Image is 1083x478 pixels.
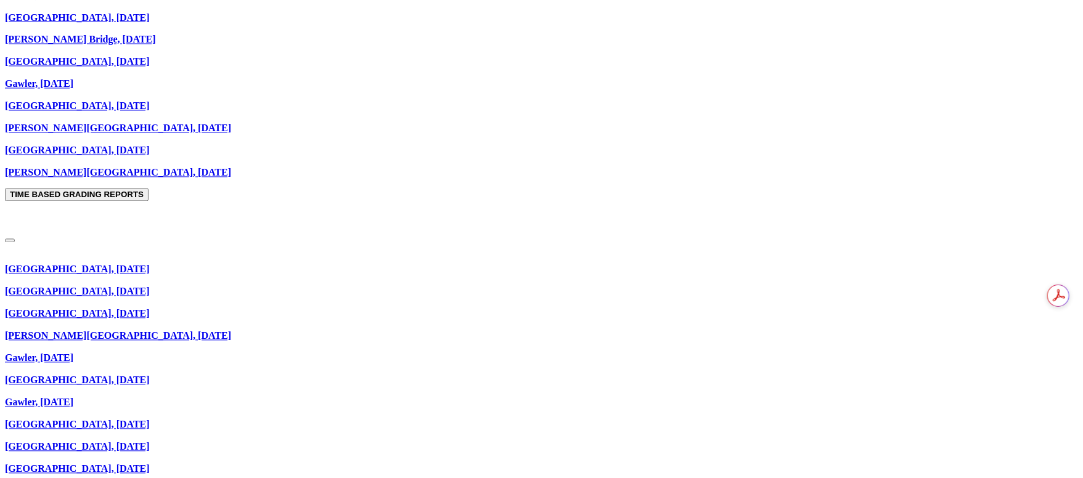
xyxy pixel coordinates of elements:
a: [GEOGRAPHIC_DATA], [DATE] [5,101,150,111]
a: Gawler, [DATE] [5,397,73,408]
a: [GEOGRAPHIC_DATA], [DATE] [5,264,150,275]
a: Gawler, [DATE] [5,353,73,363]
a: [GEOGRAPHIC_DATA], [DATE] [5,464,150,474]
a: [GEOGRAPHIC_DATA], [DATE] [5,309,150,319]
a: [PERSON_NAME][GEOGRAPHIC_DATA], [DATE] [5,168,231,178]
strong: TIME BASED GRADING REPORTS [10,190,144,200]
a: Gawler, [DATE] [5,79,73,89]
a: [GEOGRAPHIC_DATA], [DATE] [5,12,150,23]
a: [GEOGRAPHIC_DATA], [DATE] [5,442,150,452]
a: [GEOGRAPHIC_DATA], [DATE] [5,286,150,297]
a: [GEOGRAPHIC_DATA], [DATE] [5,375,150,386]
a: [GEOGRAPHIC_DATA], [DATE] [5,57,150,67]
a: [PERSON_NAME] Bridge, [DATE] [5,34,156,45]
a: [PERSON_NAME][GEOGRAPHIC_DATA], [DATE] [5,331,231,341]
button: TIME BASED GRADING REPORTS [5,188,149,201]
a: [PERSON_NAME][GEOGRAPHIC_DATA], [DATE] [5,123,231,134]
a: [GEOGRAPHIC_DATA], [DATE] [5,145,150,156]
a: [GEOGRAPHIC_DATA], [DATE] [5,419,150,430]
